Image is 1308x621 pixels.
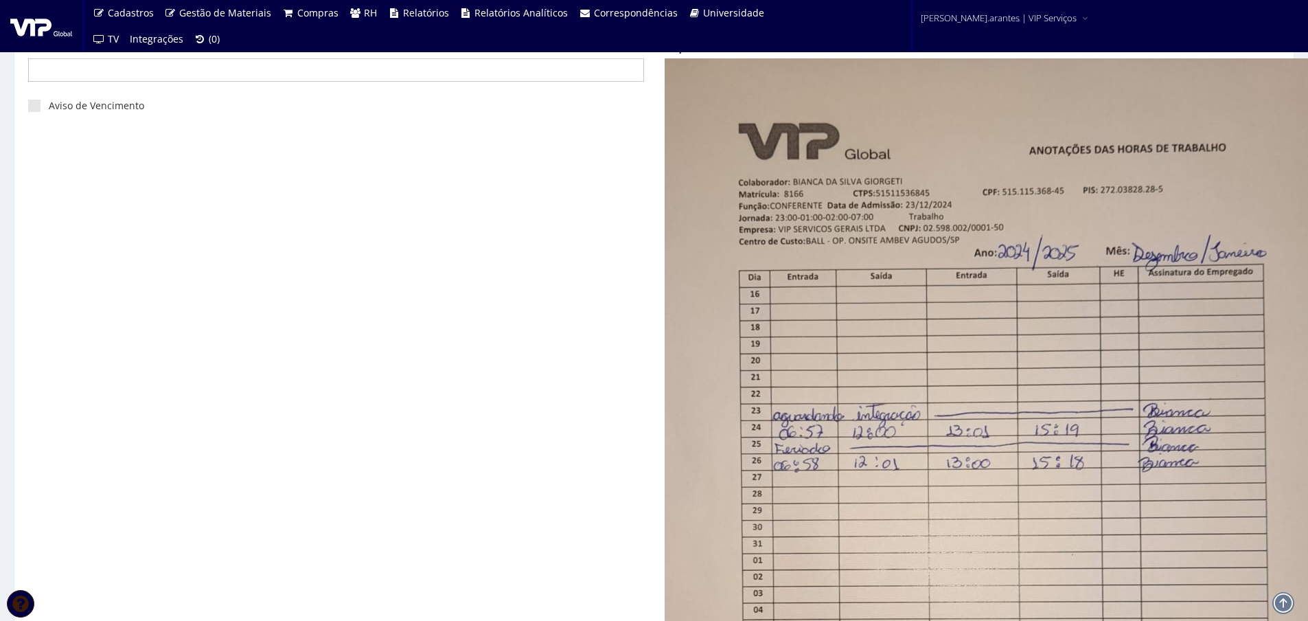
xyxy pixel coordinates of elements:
[189,26,226,52] a: (0)
[108,6,154,19] span: Cadastros
[10,16,72,36] img: logo
[921,11,1077,25] span: [PERSON_NAME].arantes | VIP Serviços
[364,6,377,19] span: RH
[209,32,220,45] span: (0)
[28,99,144,113] label: Aviso de Vencimento
[594,6,678,19] span: Correspondências
[87,26,124,52] a: TV
[403,6,449,19] span: Relatórios
[179,6,271,19] span: Gestão de Materiais
[703,6,764,19] span: Universidade
[474,6,568,19] span: Relatórios Analíticos
[130,32,183,45] span: Integrações
[108,32,119,45] span: TV
[297,6,339,19] span: Compras
[124,26,189,52] a: Integrações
